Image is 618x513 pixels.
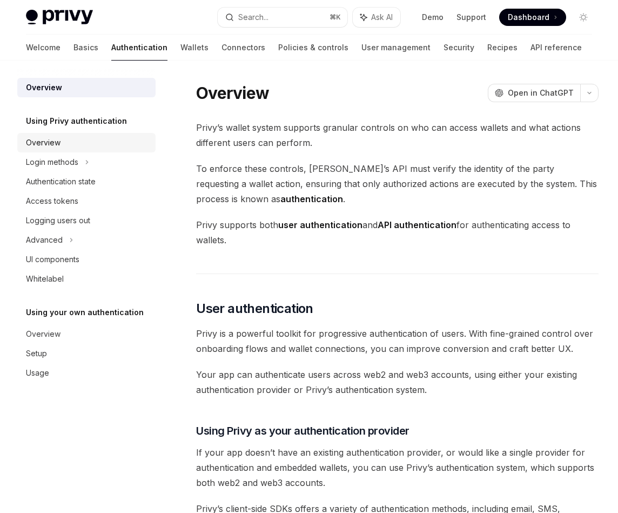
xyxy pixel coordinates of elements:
[371,12,393,23] span: Ask AI
[196,83,269,103] h1: Overview
[26,81,62,94] div: Overview
[218,8,348,27] button: Search...⌘K
[26,156,78,169] div: Login methods
[530,35,582,61] a: API reference
[378,219,456,230] strong: API authentication
[17,250,156,269] a: UI components
[17,324,156,344] a: Overview
[353,8,400,27] button: Ask AI
[17,269,156,289] a: Whitelabel
[196,423,409,438] span: Using Privy as your authentication provider
[17,191,156,211] a: Access tokens
[26,272,64,285] div: Whitelabel
[278,35,348,61] a: Policies & controls
[196,445,599,490] span: If your app doesn’t have an existing authentication provider, or would like a single provider for...
[196,217,599,248] span: Privy supports both and for authenticating access to wallets.
[361,35,431,61] a: User management
[26,35,61,61] a: Welcome
[26,175,96,188] div: Authentication state
[196,300,313,317] span: User authentication
[499,9,566,26] a: Dashboard
[180,35,209,61] a: Wallets
[26,347,47,360] div: Setup
[26,136,61,149] div: Overview
[487,35,518,61] a: Recipes
[26,367,49,379] div: Usage
[26,214,90,227] div: Logging users out
[73,35,98,61] a: Basics
[221,35,265,61] a: Connectors
[26,306,144,319] h5: Using your own authentication
[238,11,268,24] div: Search...
[17,172,156,191] a: Authentication state
[111,35,167,61] a: Authentication
[26,234,63,246] div: Advanced
[456,12,486,23] a: Support
[196,120,599,150] span: Privy’s wallet system supports granular controls on who can access wallets and what actions diffe...
[26,10,93,25] img: light logo
[488,84,580,102] button: Open in ChatGPT
[196,367,599,397] span: Your app can authenticate users across web2 and web3 accounts, using either your existing authent...
[26,328,61,341] div: Overview
[17,211,156,230] a: Logging users out
[17,133,156,152] a: Overview
[26,115,127,128] h5: Using Privy authentication
[17,363,156,383] a: Usage
[575,9,592,26] button: Toggle dark mode
[422,12,444,23] a: Demo
[196,326,599,356] span: Privy is a powerful toolkit for progressive authentication of users. With fine-grained control ov...
[26,195,78,208] div: Access tokens
[17,78,156,97] a: Overview
[17,344,156,363] a: Setup
[508,12,549,23] span: Dashboard
[196,161,599,206] span: To enforce these controls, [PERSON_NAME]’s API must verify the identity of the party requesting a...
[278,219,362,230] strong: user authentication
[330,13,341,22] span: ⌘ K
[26,253,79,266] div: UI components
[508,88,574,98] span: Open in ChatGPT
[280,194,343,204] strong: authentication
[444,35,474,61] a: Security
